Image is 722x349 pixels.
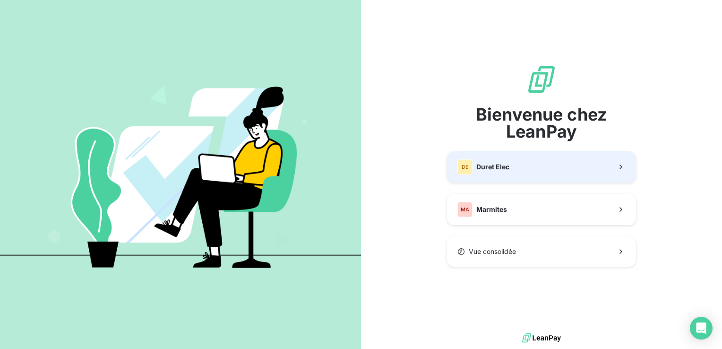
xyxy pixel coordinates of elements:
[447,151,636,183] button: DEDuret Elec
[522,331,561,345] img: logo
[457,159,473,174] div: DE
[476,162,509,172] span: Duret Elec
[526,64,557,95] img: logo sigle
[476,205,507,214] span: Marmites
[457,202,473,217] div: MA
[447,194,636,225] button: MAMarmites
[690,317,713,340] div: Open Intercom Messenger
[447,106,636,140] span: Bienvenue chez LeanPay
[447,236,636,267] button: Vue consolidée
[469,247,516,256] span: Vue consolidée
